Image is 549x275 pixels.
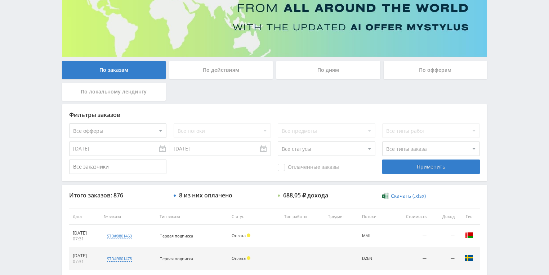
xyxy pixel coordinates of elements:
[62,83,166,101] div: По локальному лендингу
[247,233,250,237] span: Холд
[73,236,97,242] div: 07:31
[465,231,473,240] img: blr.png
[278,164,339,171] span: Оплаченные заказы
[100,209,156,225] th: № заказа
[430,248,458,270] td: —
[391,193,426,199] span: Скачать (.xlsx)
[362,256,386,261] div: DZEN
[247,256,250,260] span: Холд
[69,112,480,118] div: Фильтры заказов
[73,259,97,265] div: 07:31
[69,192,166,198] div: Итого заказов: 876
[362,233,386,238] div: MAIL
[430,209,458,225] th: Доход
[382,192,388,199] img: xlsx
[382,160,479,174] div: Применить
[156,209,228,225] th: Тип заказа
[382,192,425,200] a: Скачать (.xlsx)
[232,256,246,261] span: Оплата
[276,61,380,79] div: По дням
[107,256,132,262] div: std#9801478
[69,209,100,225] th: Дата
[169,61,273,79] div: По действиям
[430,225,458,248] td: —
[384,61,487,79] div: По офферам
[390,209,430,225] th: Стоимость
[358,209,390,225] th: Потоки
[179,192,232,198] div: 8 из них оплачено
[465,254,473,262] img: swe.png
[73,253,97,259] div: [DATE]
[281,209,324,225] th: Тип работы
[390,248,430,270] td: —
[73,230,97,236] div: [DATE]
[283,192,328,198] div: 688,05 ₽ дохода
[390,225,430,248] td: —
[232,233,246,238] span: Оплата
[160,256,193,261] span: Первая подписка
[62,61,166,79] div: По заказам
[107,233,132,239] div: std#9801463
[160,233,193,239] span: Первая подписка
[458,209,480,225] th: Гео
[324,209,358,225] th: Предмет
[69,160,166,174] input: Все заказчики
[228,209,281,225] th: Статус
